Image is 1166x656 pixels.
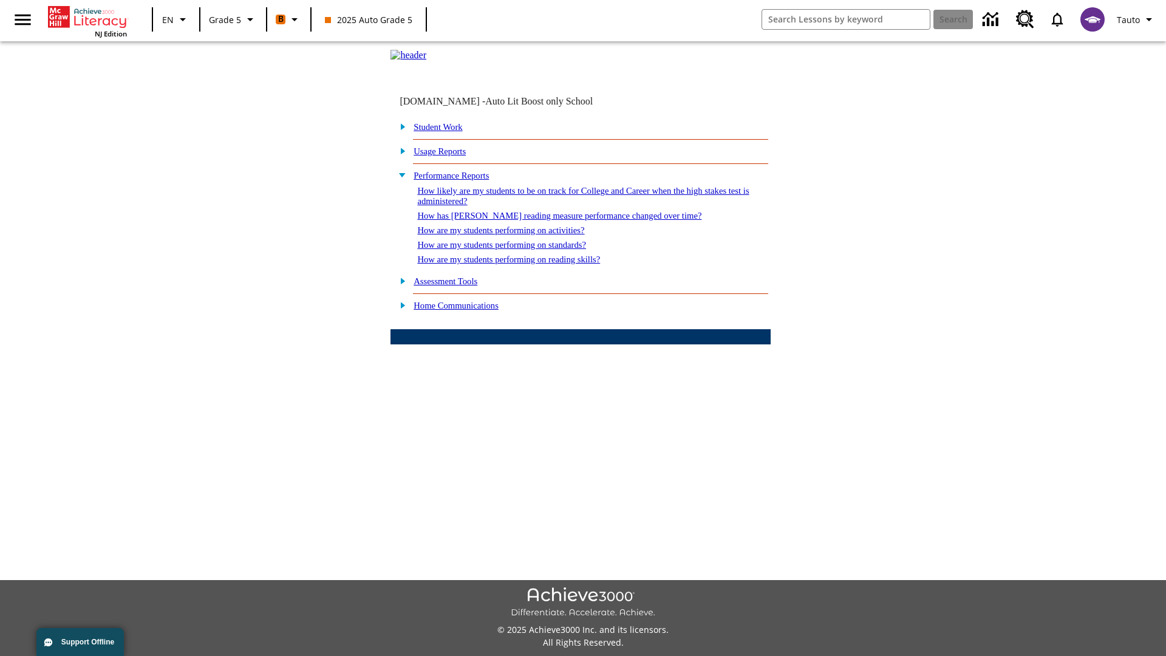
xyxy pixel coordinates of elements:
[417,186,749,206] a: How likely are my students to be on track for College and Career when the high stakes test is adm...
[511,587,655,618] img: Achieve3000 Differentiate Accelerate Achieve
[414,146,466,156] a: Usage Reports
[204,9,262,30] button: Grade: Grade 5, Select a grade
[1009,3,1042,36] a: Resource Center, Will open in new tab
[390,50,426,61] img: header
[414,171,489,180] a: Performance Reports
[414,122,462,132] a: Student Work
[414,276,477,286] a: Assessment Tools
[762,10,930,29] input: search field
[157,9,196,30] button: Language: EN, Select a language
[417,225,584,235] a: How are my students performing on activities?
[400,96,623,107] td: [DOMAIN_NAME] -
[1117,13,1140,26] span: Tauto
[417,240,586,250] a: How are my students performing on standards?
[417,211,701,220] a: How has [PERSON_NAME] reading measure performance changed over time?
[5,2,41,38] button: Open side menu
[414,301,499,310] a: Home Communications
[209,13,241,26] span: Grade 5
[394,145,406,156] img: plus.gif
[95,29,127,38] span: NJ Edition
[1112,9,1161,30] button: Profile/Settings
[1073,4,1112,35] button: Select a new avatar
[271,9,307,30] button: Boost Class color is orange. Change class color
[36,628,124,656] button: Support Offline
[394,275,406,286] img: plus.gif
[417,255,600,264] a: How are my students performing on reading skills?
[325,13,412,26] span: 2025 Auto Grade 5
[394,299,406,310] img: plus.gif
[48,4,127,38] div: Home
[1080,7,1105,32] img: avatar image
[394,169,406,180] img: minus.gif
[1042,4,1073,35] a: Notifications
[278,12,284,27] span: B
[975,3,1009,36] a: Data Center
[394,121,406,132] img: plus.gif
[61,638,114,646] span: Support Offline
[162,13,174,26] span: EN
[485,96,593,106] nobr: Auto Lit Boost only School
